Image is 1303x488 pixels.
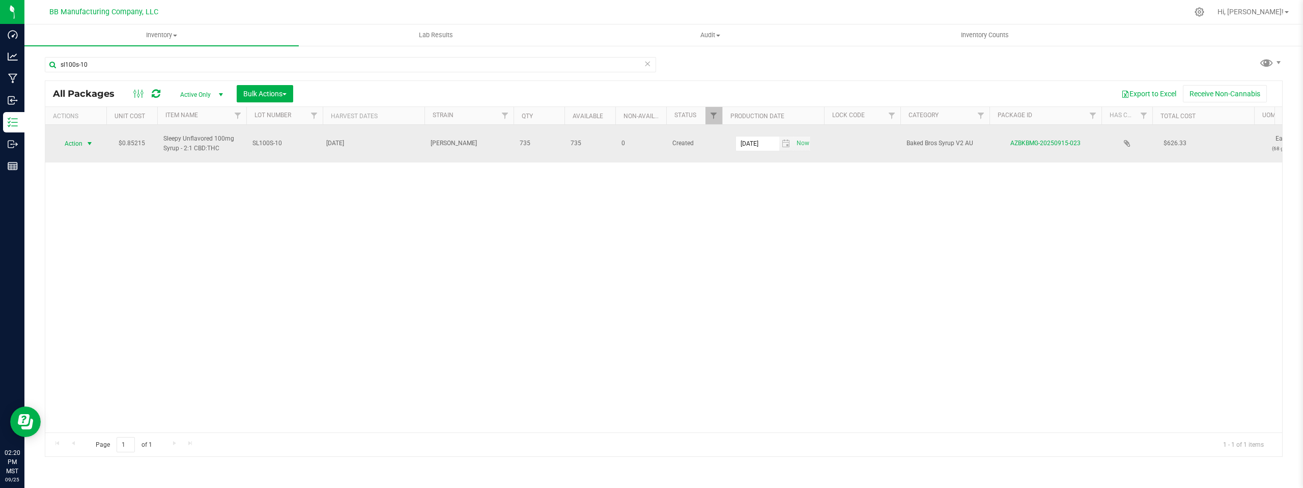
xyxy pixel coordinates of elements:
button: Receive Non-Cannabis [1183,85,1267,102]
a: Audit [573,24,847,46]
span: Sleepy Unflavored 100mg Syrup - 2:1 CBD:THC [163,134,240,153]
span: 735 [571,139,609,148]
inline-svg: Reports [8,161,18,171]
a: Unit Cost [115,113,145,120]
span: Hi, [PERSON_NAME]! [1217,8,1284,16]
span: select [83,137,96,151]
a: Filter [705,107,722,124]
inline-svg: Dashboard [8,30,18,40]
inline-svg: Inventory [8,117,18,127]
td: $0.85215 [106,125,157,162]
span: select [794,137,810,151]
input: 1 [117,437,135,453]
span: 0 [621,139,660,148]
a: Filter [230,107,246,124]
span: Set Current date [794,136,811,151]
span: SL100S-10 [252,139,317,148]
input: Search Package ID, Item Name, SKU, Lot or Part Number... [45,57,656,72]
div: Manage settings [1193,7,1206,17]
a: Filter [1085,107,1101,124]
span: Action [55,137,83,151]
span: Baked Bros Syrup V2 AU [907,139,983,148]
a: AZBKBMG-20250915-023 [1010,140,1081,147]
a: Total Cost [1160,113,1196,120]
a: Category [909,112,939,119]
p: 02:20 PM MST [5,448,20,476]
span: 1 - 1 of 1 items [1215,437,1272,452]
span: 735 [520,139,558,148]
a: Available [573,113,603,120]
inline-svg: Inbound [8,95,18,105]
a: Lock Code [832,112,865,119]
span: Clear [644,57,651,70]
a: Filter [884,107,900,124]
inline-svg: Outbound [8,139,18,149]
a: UOM [1262,112,1276,119]
span: [PERSON_NAME] [431,139,507,148]
a: Filter [973,107,989,124]
span: $626.33 [1158,136,1192,151]
div: Value 1: 2024-11-26 [326,139,421,148]
a: Item Name [165,112,198,119]
inline-svg: Analytics [8,51,18,62]
span: select [779,137,794,151]
a: Status [674,112,696,119]
span: Audit [574,31,847,40]
a: Production Date [730,113,784,120]
span: All Packages [53,88,125,99]
a: Filter [497,107,514,124]
p: 09/25 [5,476,20,483]
a: Inventory Counts [847,24,1122,46]
span: Created [672,139,716,148]
button: Bulk Actions [237,85,293,102]
th: Harvest Dates [323,107,424,125]
a: Filter [1136,107,1152,124]
span: Page of 1 [87,437,160,453]
span: BB Manufacturing Company, LLC [49,8,158,16]
button: Export to Excel [1115,85,1183,102]
a: Lot Number [254,112,291,119]
div: Actions [53,113,102,120]
a: Filter [306,107,323,124]
th: Has COA [1101,107,1152,125]
a: Package ID [998,112,1032,119]
a: Non-Available [624,113,669,120]
span: Inventory Counts [947,31,1023,40]
span: Inventory [24,31,299,40]
span: Bulk Actions [243,90,287,98]
a: Lab Results [299,24,573,46]
span: Lab Results [405,31,467,40]
inline-svg: Manufacturing [8,73,18,84]
iframe: Resource center [10,406,41,437]
a: Strain [433,112,454,119]
a: Inventory [24,24,299,46]
a: Qty [522,113,533,120]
